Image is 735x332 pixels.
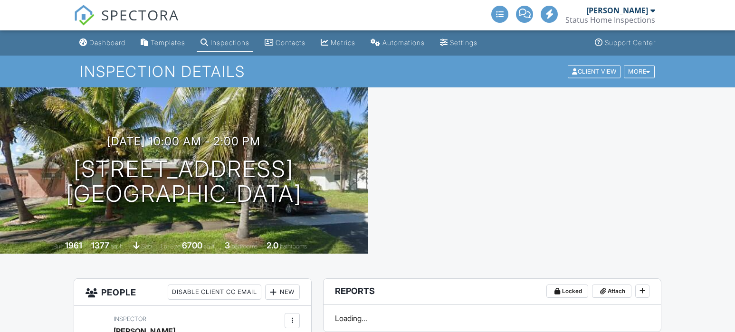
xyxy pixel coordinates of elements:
span: bathrooms [280,243,307,250]
img: The Best Home Inspection Software - Spectora [74,5,95,26]
div: 3 [225,240,230,250]
div: [PERSON_NAME] [586,6,648,15]
div: 1377 [91,240,109,250]
span: slab [141,243,152,250]
a: Client View [567,67,623,75]
div: More [624,65,655,78]
div: Automations [382,38,425,47]
h1: [STREET_ADDRESS] [GEOGRAPHIC_DATA] [66,157,302,207]
div: Templates [151,38,185,47]
div: Contacts [276,38,305,47]
div: Support Center [605,38,656,47]
span: sq. ft. [111,243,124,250]
h3: People [74,279,312,306]
div: Metrics [331,38,355,47]
span: Built [53,243,64,250]
a: Settings [436,34,481,52]
h3: [DATE] 10:00 am - 2:00 pm [107,135,260,148]
a: Contacts [261,34,309,52]
div: Client View [568,65,620,78]
div: Dashboard [89,38,125,47]
div: Status Home Inspections [565,15,655,25]
div: 6700 [182,240,202,250]
div: Settings [450,38,477,47]
div: Disable Client CC Email [168,285,261,300]
span: bedrooms [231,243,258,250]
h1: Inspection Details [80,63,656,80]
div: 2.0 [267,240,278,250]
span: Inspector [114,315,146,323]
span: sq.ft. [204,243,216,250]
div: Inspections [210,38,249,47]
a: SPECTORA [74,13,179,33]
div: New [265,285,300,300]
a: Automations (Advanced) [367,34,429,52]
span: Lot Size [161,243,181,250]
a: Dashboard [76,34,129,52]
a: Support Center [591,34,659,52]
div: 1961 [65,240,82,250]
span: SPECTORA [101,5,179,25]
a: Metrics [317,34,359,52]
a: Templates [137,34,189,52]
a: Inspections [197,34,253,52]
